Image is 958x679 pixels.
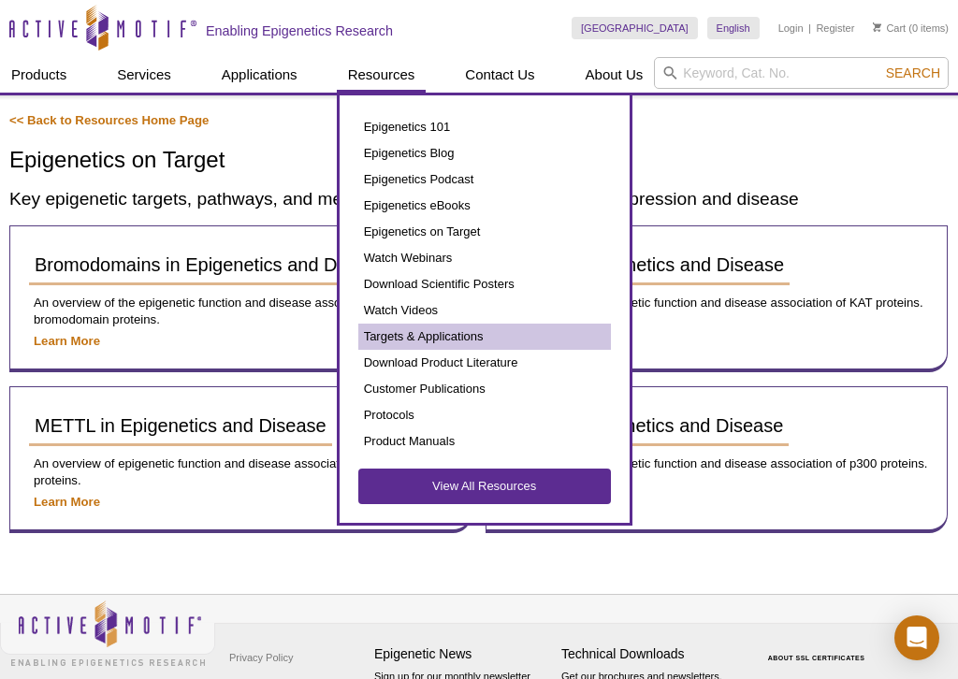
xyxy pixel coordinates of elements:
[894,615,939,660] div: Open Intercom Messenger
[511,254,784,275] span: KATs in Epigenetics and Disease
[358,428,611,455] a: Product Manuals
[29,455,452,489] p: An overview of epigenetic function and disease association of METTL proteins.
[505,406,789,446] a: p300 in Epigenetics and Disease
[9,148,949,175] h1: Epigenetics on Target
[358,140,611,166] a: Epigenetics Blog
[206,22,393,39] h2: Enabling Epigenetics Research
[34,334,100,348] a: Learn More
[29,295,452,328] p: An overview of the epigenetic function and disease association of bromodomain proteins.
[106,57,182,93] a: Services
[707,17,760,39] a: English
[454,57,545,93] a: Contact Us
[816,22,854,35] a: Register
[873,17,949,39] li: (0 items)
[808,17,811,39] li: |
[778,22,804,35] a: Login
[358,376,611,402] a: Customer Publications
[654,57,949,89] input: Keyword, Cat. No.
[35,415,327,436] span: METTL in Epigenetics and Disease
[873,22,881,32] img: Your Cart
[358,350,611,376] a: Download Product Literature
[225,643,298,672] a: Privacy Policy
[574,57,655,93] a: About Us
[358,271,611,297] a: Download Scientific Posters
[358,297,611,324] a: Watch Videos
[9,113,209,127] a: << Back to Resources Home Page
[561,646,739,662] h4: Technical Downloads
[572,17,698,39] a: [GEOGRAPHIC_DATA]
[358,402,611,428] a: Protocols
[374,646,552,662] h4: Epigenetic News
[768,655,865,661] a: ABOUT SSL CERTIFICATES
[873,22,906,35] a: Cart
[358,193,611,219] a: Epigenetics eBooks
[505,455,928,472] p: An overview of epigenetic function and disease association of p300 proteins.
[358,245,611,271] a: Watch Webinars
[29,245,397,285] a: Bromodomains in Epigenetics and Disease
[358,469,611,504] a: View All Resources
[505,295,928,311] p: An overview of epigenetic function and disease association of KAT proteins.
[358,166,611,193] a: Epigenetics Podcast
[880,65,946,81] button: Search
[9,186,949,211] h2: Key epigenetic targets, pathways, and mechanisms that play a role in gene expression and disease
[511,415,783,436] span: p300 in Epigenetics and Disease
[29,406,332,446] a: METTL in Epigenetics and Disease
[358,324,611,350] a: Targets & Applications
[358,114,611,140] a: Epigenetics 101
[337,57,427,93] a: Resources
[748,628,889,669] table: Click to Verify - This site chose Symantec SSL for secure e-commerce and confidential communicati...
[34,495,100,509] a: Learn More
[358,219,611,245] a: Epigenetics on Target
[210,57,309,93] a: Applications
[35,254,391,275] span: Bromodomains in Epigenetics and Disease
[505,245,790,285] a: KATs in Epigenetics and Disease
[886,65,940,80] span: Search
